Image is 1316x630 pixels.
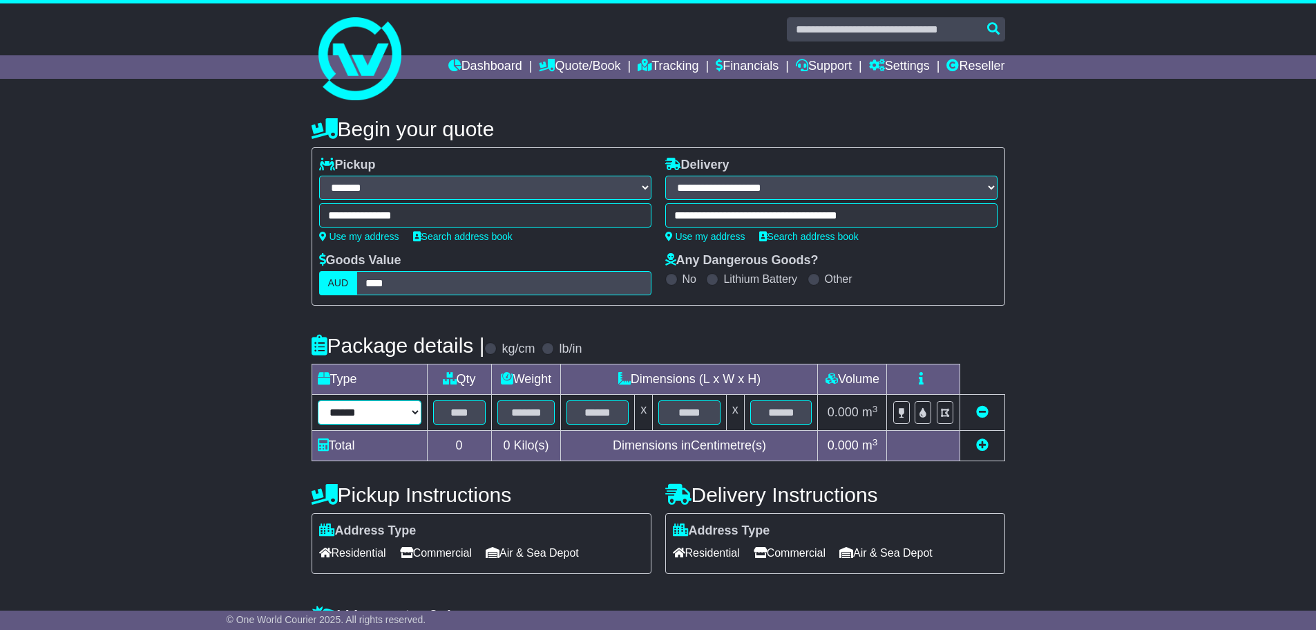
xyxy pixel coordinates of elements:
a: Settings [869,55,930,79]
a: Support [796,55,852,79]
label: AUD [319,271,358,295]
sup: 3 [872,404,878,414]
td: 0 [427,431,491,461]
span: 0.000 [828,438,859,452]
span: m [862,438,878,452]
a: Quote/Book [539,55,620,79]
span: 0 [503,438,510,452]
td: Kilo(s) [491,431,561,461]
label: Delivery [665,158,729,173]
a: Add new item [976,438,989,452]
td: Dimensions in Centimetre(s) [561,431,818,461]
span: Residential [319,542,386,564]
label: Goods Value [319,253,401,268]
span: Air & Sea Depot [839,542,933,564]
td: x [726,395,744,431]
a: Use my address [665,231,745,242]
label: No [683,272,696,286]
h4: Pickup Instructions [312,483,651,506]
label: Any Dangerous Goods? [665,253,819,268]
a: Search address book [413,231,513,242]
span: m [862,405,878,419]
span: Commercial [754,542,826,564]
a: Reseller [946,55,1004,79]
td: Qty [427,364,491,395]
td: x [635,395,653,431]
td: Volume [818,364,887,395]
label: Address Type [673,524,770,539]
a: Tracking [638,55,698,79]
a: Search address book [759,231,859,242]
a: Dashboard [448,55,522,79]
span: 0.000 [828,405,859,419]
label: kg/cm [502,342,535,357]
h4: Delivery Instructions [665,483,1005,506]
label: Lithium Battery [723,272,797,286]
td: Dimensions (L x W x H) [561,364,818,395]
span: © One World Courier 2025. All rights reserved. [227,614,426,625]
span: Commercial [400,542,472,564]
a: Remove this item [976,405,989,419]
td: Weight [491,364,561,395]
h4: Package details | [312,334,485,357]
span: Air & Sea Depot [486,542,579,564]
td: Type [312,364,427,395]
label: Address Type [319,524,417,539]
td: Total [312,431,427,461]
label: Pickup [319,158,376,173]
label: Other [825,272,852,286]
h4: Warranty & Insurance [312,605,1005,628]
h4: Begin your quote [312,118,1005,140]
sup: 3 [872,437,878,447]
span: Residential [673,542,740,564]
a: Use my address [319,231,399,242]
label: lb/in [559,342,582,357]
a: Financials [716,55,779,79]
